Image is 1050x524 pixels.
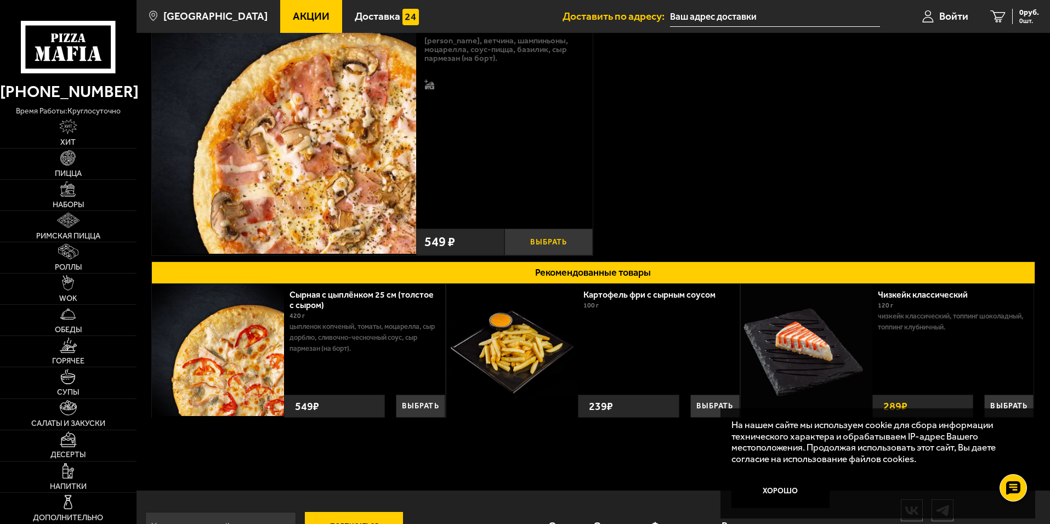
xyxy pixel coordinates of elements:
[583,289,727,300] a: Картофель фри с сырным соусом
[731,475,830,508] button: Хорошо
[878,301,893,309] span: 120 г
[670,7,880,27] input: Ваш адрес доставки
[50,451,86,459] span: Десерты
[586,395,616,417] strong: 239 ₽
[55,170,82,178] span: Пицца
[424,236,455,249] span: 549 ₽
[60,139,76,146] span: Хит
[1019,18,1039,24] span: 0 шт.
[50,483,87,491] span: Напитки
[878,289,979,300] a: Чизкейк классический
[984,395,1034,418] button: Выбрать
[151,261,1035,284] button: Рекомендованные товары
[292,395,322,417] strong: 549 ₽
[690,395,740,418] button: Выбрать
[53,201,84,209] span: Наборы
[55,326,82,334] span: Обеды
[33,514,103,522] span: Дополнительно
[290,289,434,310] a: Сырная с цыплёнком 25 см (толстое с сыром)
[424,37,584,63] p: [PERSON_NAME], ветчина, шампиньоны, моцарелла, соус-пицца, базилик, сыр пармезан (на борт).
[55,264,82,271] span: Роллы
[731,419,1018,465] p: На нашем сайте мы используем cookie для сбора информации технического характера и обрабатываем IP...
[504,229,593,255] button: Выбрать
[59,295,77,303] span: WOK
[52,357,84,365] span: Горячее
[563,11,670,21] span: Доставить по адресу:
[290,312,305,320] span: 420 г
[402,9,419,25] img: 15daf4d41897b9f0e9f617042186c801.svg
[293,11,330,21] span: Акции
[939,11,968,21] span: Войти
[396,395,445,418] button: Выбрать
[57,389,79,396] span: Супы
[1019,9,1039,16] span: 0 руб.
[878,311,1025,333] p: Чизкейк классический, топпинг шоколадный, топпинг клубничный.
[355,11,400,21] span: Доставка
[163,11,268,21] span: [GEOGRAPHIC_DATA]
[881,395,910,417] strong: 289 ₽
[31,420,105,428] span: Салаты и закуски
[583,301,599,309] span: 100 г
[36,232,100,240] span: Римская пицца
[290,321,437,354] p: цыпленок копченый, томаты, моцарелла, сыр дорблю, сливочно-чесночный соус, сыр пармезан (на борт).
